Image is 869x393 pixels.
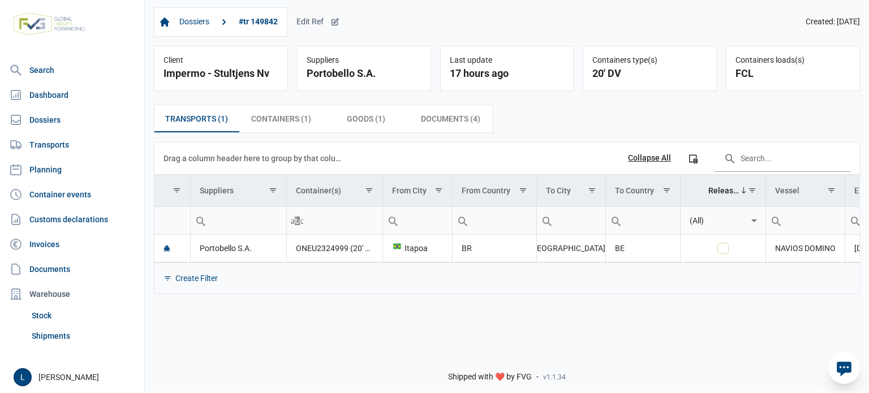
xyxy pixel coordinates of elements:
input: Filter cell [537,207,605,234]
div: To Country [615,186,654,195]
div: Containers type(s) [592,55,707,66]
div: Search box [766,207,786,234]
div: Portobello S.A. [307,66,421,81]
a: Documents [5,258,140,280]
input: Filter cell [681,207,748,234]
a: Container events [5,183,140,206]
span: Show filter options for column 'Vessel' [827,186,836,195]
div: Collapse All [628,153,671,163]
div: Create Filter [175,273,218,283]
td: Column To City [536,175,605,207]
div: Select [747,207,761,234]
a: Transports [5,133,140,156]
td: Column From Country [453,175,536,207]
span: Show filter options for column 'Container(s)' [365,186,373,195]
button: L [14,368,32,386]
a: Dashboard [5,84,140,106]
div: Search box [606,207,626,234]
span: Shipped with ❤️ by FVG [448,372,532,382]
div: Data grid with 1 rows and 11 columns [154,142,859,293]
input: Filter cell [383,207,452,234]
div: Released [708,186,741,195]
div: Data grid toolbar [164,142,850,174]
div: Container(s) [296,186,341,195]
div: Itapoa [392,243,443,254]
div: Search box [453,207,473,234]
div: Column Chooser [683,148,703,169]
td: Column To Country [605,175,680,207]
span: Show filter options for column 'From City' [434,186,443,195]
td: Filter cell [453,206,536,234]
td: Column Released [680,175,766,207]
input: Search in the data grid [715,145,850,172]
div: Search box [845,207,866,234]
a: Search [5,59,140,81]
input: Filter cell [766,207,845,234]
span: Show filter options for column 'To Country' [662,186,671,195]
div: Drag a column header here to group by that column [164,149,345,167]
div: Search box [537,207,557,234]
a: Planning [5,158,140,181]
td: Filter cell [536,206,605,234]
span: Containers (1) [251,112,311,126]
td: Column Container(s) [286,175,382,207]
span: Transports (1) [165,112,228,126]
a: Dossiers [5,109,140,131]
span: Show filter options for column 'To City' [588,186,596,195]
td: Filter cell [680,206,766,234]
div: Edit Ref [296,17,339,27]
div: Impermo - Stultjens Nv [164,66,278,81]
div: Search box [191,207,211,234]
td: Column Vessel [766,175,845,207]
div: [GEOGRAPHIC_DATA] [546,243,596,254]
td: BE [605,235,680,262]
div: [PERSON_NAME] [14,368,137,386]
td: Column [154,175,190,207]
div: Suppliers [307,55,421,66]
div: Search box [383,207,403,234]
div: From City [392,186,427,195]
td: Filter cell [382,206,452,234]
td: Filter cell [154,206,190,234]
a: Shipments [27,326,140,346]
div: ETD [854,186,869,195]
input: Filter cell [154,207,190,234]
span: Created: [DATE] [806,17,860,27]
a: Stock [27,305,140,326]
div: Suppliers [200,186,234,195]
a: Customs declarations [5,208,140,231]
img: FVG - Global freight forwarding [9,8,89,40]
td: Filter cell [286,206,382,234]
div: FCL [735,66,850,81]
a: Invoices [5,233,140,256]
a: Dossiers [175,12,214,32]
span: Show filter options for column 'Released' [748,186,756,195]
span: Show filter options for column 'Suppliers' [269,186,277,195]
span: Documents (4) [421,112,480,126]
div: Vessel [775,186,799,195]
div: Last update [450,55,565,66]
input: Filter cell [191,207,286,234]
td: Filter cell [190,206,286,234]
input: Filter cell [287,207,382,234]
div: Containers loads(s) [735,55,850,66]
span: Show filter options for column 'From Country' [519,186,527,195]
td: Filter cell [766,206,845,234]
div: Client [164,55,278,66]
td: BR [453,235,536,262]
td: ONEU2324999 (20' DV) [286,235,382,262]
span: - [536,372,539,382]
span: v1.1.34 [543,373,566,382]
div: To City [546,186,571,195]
div: 17 hours ago [450,66,565,81]
td: NAVIOS DOMINO [766,235,845,262]
input: Filter cell [606,207,680,234]
div: Warehouse [5,283,140,305]
div: From Country [462,186,510,195]
td: Column From City [382,175,452,207]
span: Show filter options for column '' [173,186,181,195]
td: Filter cell [605,206,680,234]
div: Search box [287,207,307,234]
td: Portobello S.A. [190,235,286,262]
